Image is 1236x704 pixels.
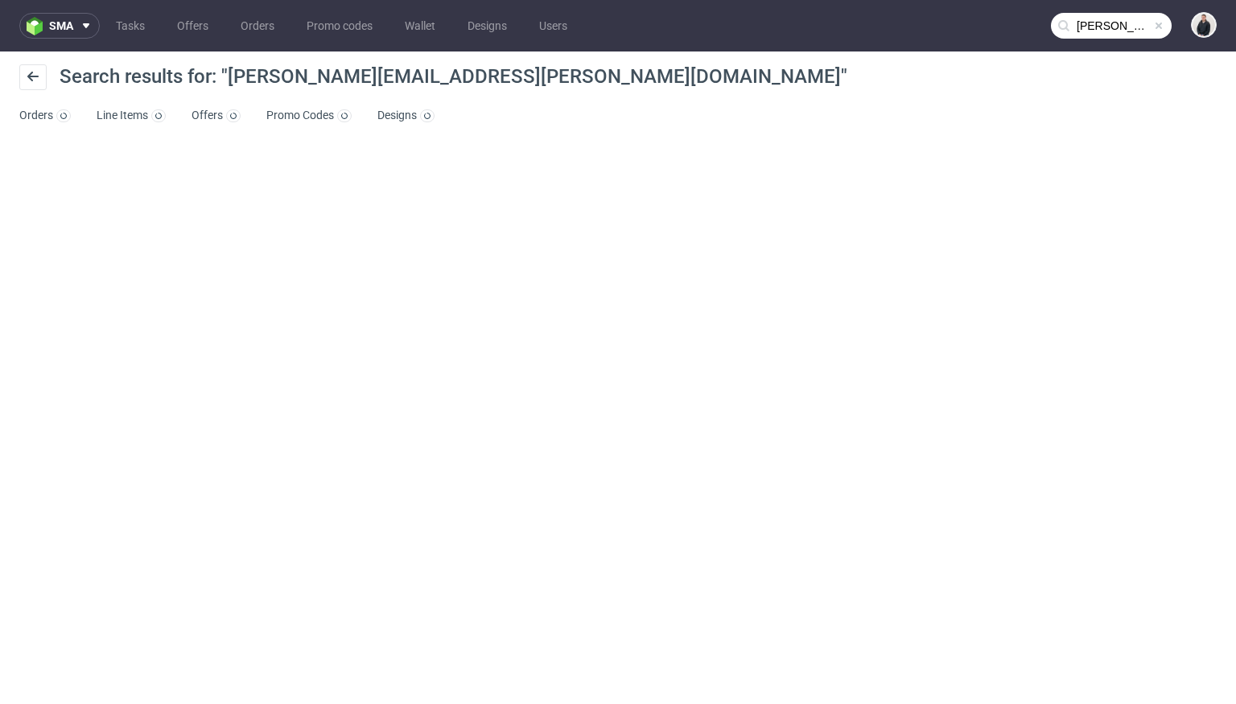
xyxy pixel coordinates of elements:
img: Adrian Margula [1193,14,1215,36]
a: Designs [377,103,435,129]
button: sma [19,13,100,39]
a: Line Items [97,103,166,129]
a: Designs [458,13,517,39]
a: Offers [192,103,241,129]
a: Orders [231,13,284,39]
img: logo [27,17,49,35]
span: Search results for: "[PERSON_NAME][EMAIL_ADDRESS][PERSON_NAME][DOMAIN_NAME]" [60,65,847,88]
a: Wallet [395,13,445,39]
a: Users [529,13,577,39]
span: sma [49,20,73,31]
a: Orders [19,103,71,129]
a: Promo codes [297,13,382,39]
a: Offers [167,13,218,39]
a: Promo Codes [266,103,352,129]
a: Tasks [106,13,154,39]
